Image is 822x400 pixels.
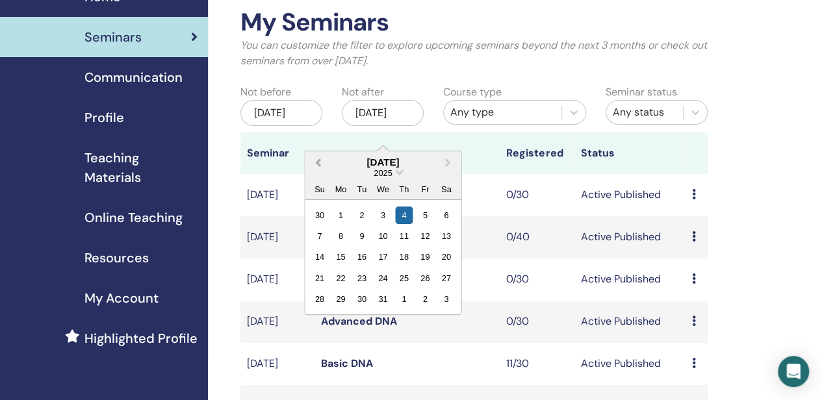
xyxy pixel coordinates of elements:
[240,38,708,69] p: You can customize the filter to explore upcoming seminars beyond the next 3 months or check out s...
[574,258,685,301] td: Active Published
[374,269,392,287] div: Choose Wednesday, December 24th, 2025
[395,180,413,197] div: Th
[395,290,413,308] div: Choose Thursday, January 1st, 2026
[240,132,315,174] th: Seminar
[311,227,328,245] div: Choose Sunday, December 7th, 2025
[437,206,455,223] div: Choose Saturday, December 6th, 2025
[374,206,392,223] div: Choose Wednesday, December 3rd, 2025
[84,108,124,127] span: Profile
[353,206,370,223] div: Choose Tuesday, December 2nd, 2025
[311,269,328,287] div: Choose Sunday, December 21st, 2025
[311,206,328,223] div: Choose Sunday, November 30th, 2025
[353,269,370,287] div: Choose Tuesday, December 23rd, 2025
[574,216,685,258] td: Active Published
[311,180,328,197] div: Su
[84,68,183,87] span: Communication
[574,343,685,385] td: Active Published
[353,227,370,245] div: Choose Tuesday, December 9th, 2025
[500,258,574,301] td: 0/30
[84,248,149,268] span: Resources
[353,180,370,197] div: Tu
[84,329,198,348] span: Highlighted Profile
[374,248,392,266] div: Choose Wednesday, December 17th, 2025
[304,151,461,315] div: Choose Date
[342,84,384,100] label: Not after
[374,227,392,245] div: Choose Wednesday, December 10th, 2025
[500,174,574,216] td: 0/30
[332,290,350,308] div: Choose Monday, December 29th, 2025
[332,248,350,266] div: Choose Monday, December 15th, 2025
[332,206,350,223] div: Choose Monday, December 1st, 2025
[417,248,434,266] div: Choose Friday, December 19th, 2025
[437,248,455,266] div: Choose Saturday, December 20th, 2025
[606,84,677,100] label: Seminar status
[305,156,461,168] div: [DATE]
[417,227,434,245] div: Choose Friday, December 12th, 2025
[437,227,455,245] div: Choose Saturday, December 13th, 2025
[437,269,455,287] div: Choose Saturday, December 27th, 2025
[613,105,676,120] div: Any status
[240,8,708,38] h2: My Seminars
[778,356,809,387] div: Open Intercom Messenger
[395,248,413,266] div: Choose Thursday, December 18th, 2025
[574,174,685,216] td: Active Published
[574,132,685,174] th: Status
[240,258,315,301] td: [DATE]
[353,290,370,308] div: Choose Tuesday, December 30th, 2025
[342,100,424,126] div: [DATE]
[374,168,392,178] span: 2025
[332,180,350,197] div: Mo
[84,208,183,227] span: Online Teaching
[332,227,350,245] div: Choose Monday, December 8th, 2025
[417,290,434,308] div: Choose Friday, January 2nd, 2026
[437,290,455,308] div: Choose Saturday, January 3rd, 2026
[450,105,555,120] div: Any type
[500,216,574,258] td: 0/40
[321,356,373,370] a: Basic DNA
[500,343,574,385] td: 11/30
[240,84,291,100] label: Not before
[240,100,322,126] div: [DATE]
[443,84,502,100] label: Course type
[332,269,350,287] div: Choose Monday, December 22nd, 2025
[84,148,198,187] span: Teaching Materials
[395,206,413,223] div: Choose Thursday, December 4th, 2025
[439,153,459,173] button: Next Month
[309,204,457,309] div: Month December, 2025
[240,174,315,216] td: [DATE]
[311,290,328,308] div: Choose Sunday, December 28th, 2025
[417,180,434,197] div: Fr
[353,248,370,266] div: Choose Tuesday, December 16th, 2025
[374,180,392,197] div: We
[240,343,315,385] td: [DATE]
[311,248,328,266] div: Choose Sunday, December 14th, 2025
[374,290,392,308] div: Choose Wednesday, December 31st, 2025
[417,206,434,223] div: Choose Friday, December 5th, 2025
[574,301,685,343] td: Active Published
[240,301,315,343] td: [DATE]
[306,153,327,173] button: Previous Month
[84,288,159,308] span: My Account
[437,180,455,197] div: Sa
[321,314,397,328] a: Advanced DNA
[395,227,413,245] div: Choose Thursday, December 11th, 2025
[84,27,142,47] span: Seminars
[417,269,434,287] div: Choose Friday, December 26th, 2025
[500,301,574,343] td: 0/30
[500,132,574,174] th: Registered
[240,216,315,258] td: [DATE]
[395,269,413,287] div: Choose Thursday, December 25th, 2025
